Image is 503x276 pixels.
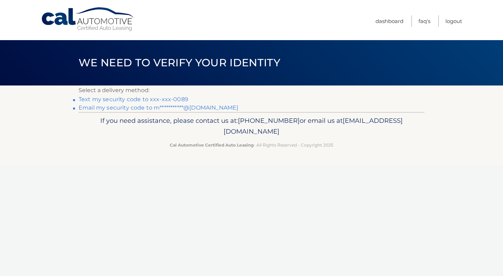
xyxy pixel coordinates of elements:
p: Select a delivery method: [79,85,424,95]
a: Cal Automotive [41,7,135,32]
p: - All Rights Reserved - Copyright 2025 [83,141,420,149]
a: Dashboard [376,15,403,27]
strong: Cal Automotive Certified Auto Leasing [170,142,254,148]
a: Text my security code to xxx-xxx-0089 [79,96,188,103]
span: We need to verify your identity [79,56,280,69]
p: If you need assistance, please contact us at: or email us at [83,115,420,137]
span: [PHONE_NUMBER] [238,117,300,125]
a: Logout [445,15,462,27]
a: FAQ's [418,15,430,27]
